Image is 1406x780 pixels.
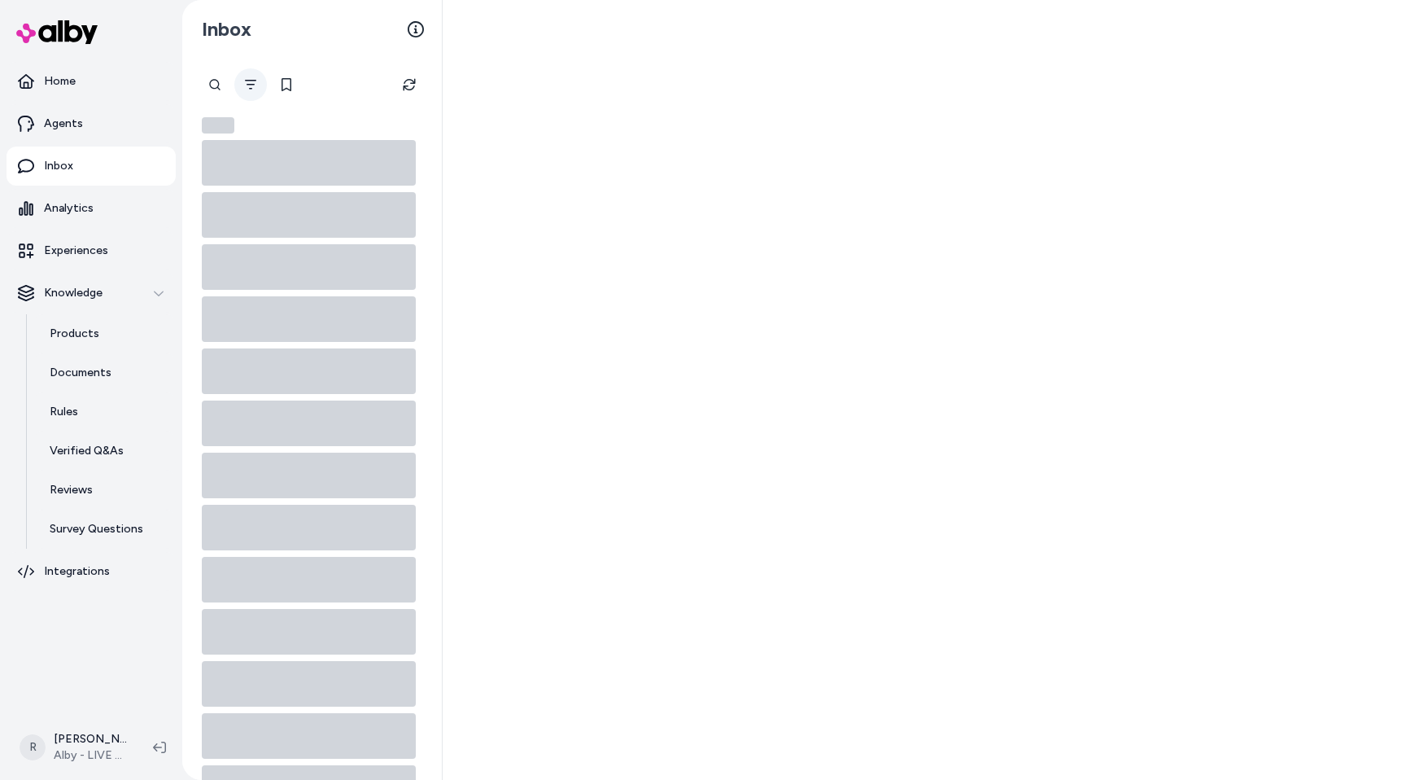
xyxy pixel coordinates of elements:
a: Inbox [7,147,176,186]
p: Integrations [44,563,110,580]
a: Reviews [33,471,176,510]
p: Reviews [50,482,93,498]
button: Refresh [393,68,426,101]
span: R [20,734,46,760]
p: Survey Questions [50,521,143,537]
a: Experiences [7,231,176,270]
span: Alby - LIVE on [DOMAIN_NAME] [54,747,127,764]
a: Analytics [7,189,176,228]
p: Products [50,326,99,342]
a: Agents [7,104,176,143]
a: Integrations [7,552,176,591]
h2: Inbox [202,17,251,42]
a: Documents [33,353,176,392]
p: Agents [44,116,83,132]
a: Survey Questions [33,510,176,549]
p: Documents [50,365,111,381]
p: Inbox [44,158,73,174]
a: Verified Q&As [33,432,176,471]
a: Rules [33,392,176,432]
p: Home [44,73,76,90]
a: Home [7,62,176,101]
button: Knowledge [7,274,176,313]
p: [PERSON_NAME] [54,731,127,747]
p: Analytics [44,200,94,217]
button: R[PERSON_NAME]Alby - LIVE on [DOMAIN_NAME] [10,721,140,773]
p: Experiences [44,243,108,259]
img: alby Logo [16,20,98,44]
p: Knowledge [44,285,103,301]
p: Rules [50,404,78,420]
button: Filter [234,68,267,101]
p: Verified Q&As [50,443,124,459]
a: Products [33,314,176,353]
